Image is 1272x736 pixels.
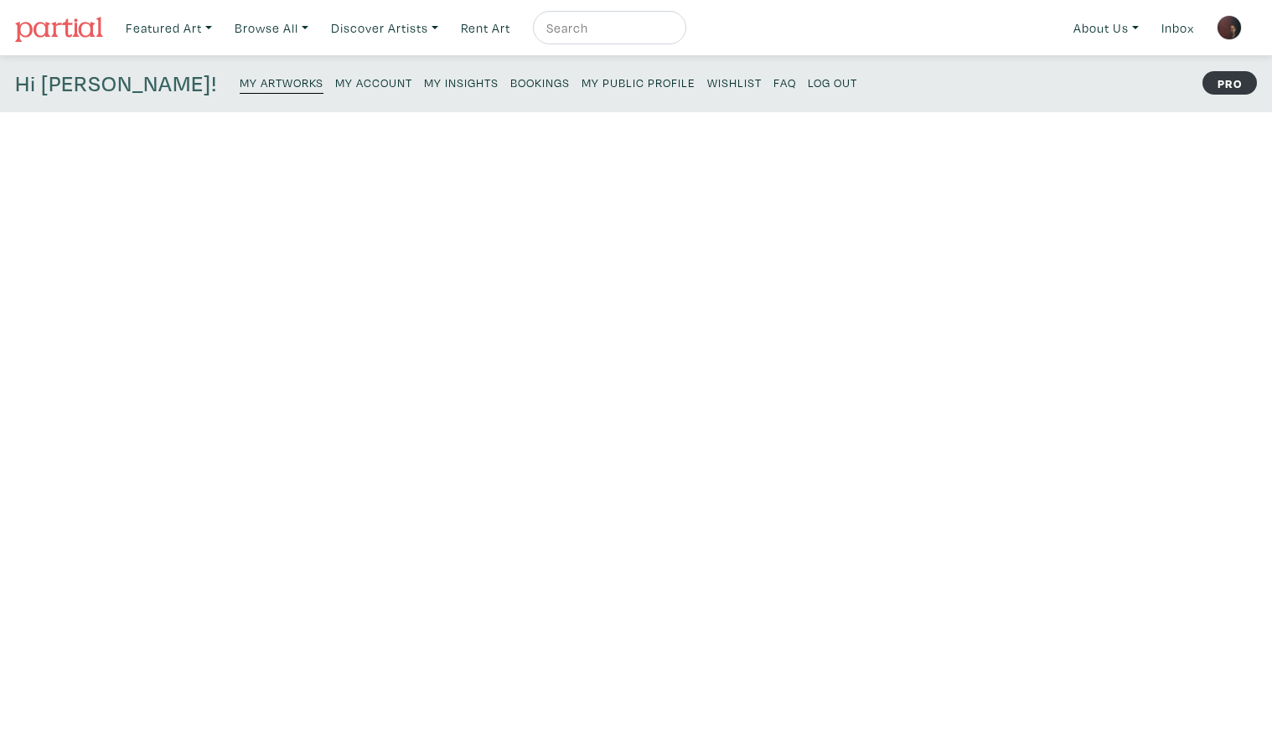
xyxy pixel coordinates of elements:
a: Wishlist [707,70,762,93]
small: My Insights [424,75,499,90]
input: Search [545,18,670,39]
small: Bookings [510,75,570,90]
small: FAQ [773,75,796,90]
a: Inbox [1154,11,1202,45]
a: My Public Profile [582,70,695,93]
small: Wishlist [707,75,762,90]
a: My Artworks [240,70,323,94]
a: Log Out [808,70,857,93]
img: phpThumb.php [1217,15,1242,40]
small: My Public Profile [582,75,695,90]
a: My Account [335,70,412,93]
a: Discover Artists [323,11,446,45]
strong: PRO [1202,71,1257,95]
small: My Account [335,75,412,90]
small: Log Out [808,75,857,90]
small: My Artworks [240,75,323,90]
a: Rent Art [453,11,518,45]
h4: Hi [PERSON_NAME]! [15,70,217,97]
a: Bookings [510,70,570,93]
a: FAQ [773,70,796,93]
a: About Us [1066,11,1146,45]
a: My Insights [424,70,499,93]
a: Browse All [227,11,316,45]
a: Featured Art [118,11,220,45]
